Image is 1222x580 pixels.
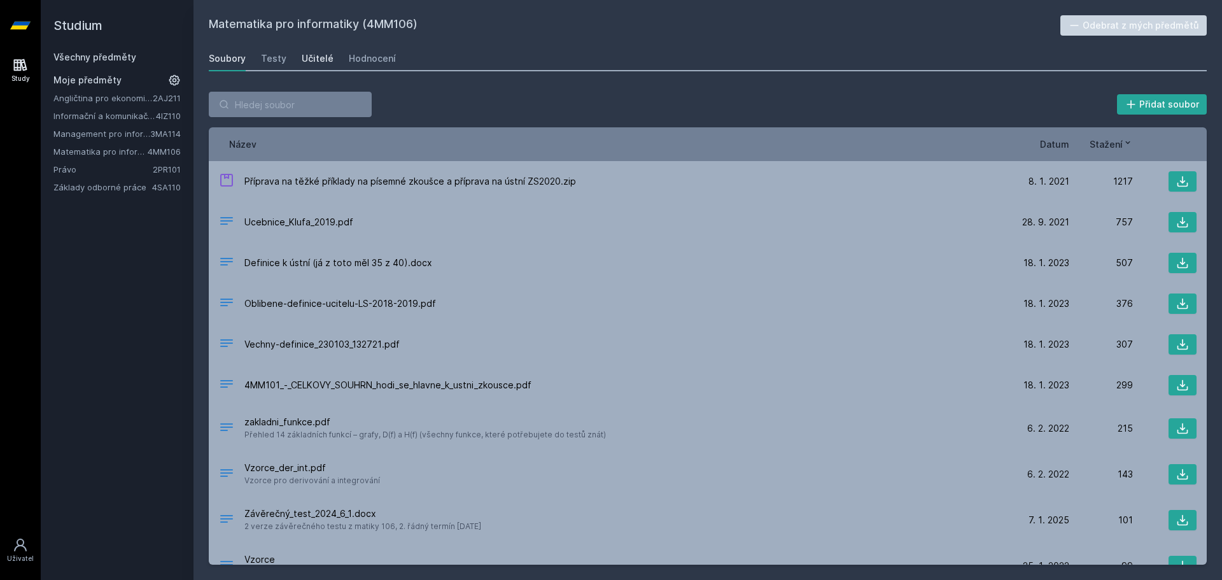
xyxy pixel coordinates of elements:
[302,52,334,65] div: Učitelé
[53,110,156,122] a: Informační a komunikační technologie
[244,416,606,428] span: zakladni_funkce.pdf
[1090,138,1133,151] button: Stažení
[1069,297,1133,310] div: 376
[349,52,396,65] div: Hodnocení
[261,52,286,65] div: Testy
[1027,422,1069,435] span: 6. 2. 2022
[244,297,436,310] span: Oblibene-definice-ucitelu-LS-2018-2019.pdf
[209,46,246,71] a: Soubory
[1069,379,1133,392] div: 299
[53,127,150,140] a: Management pro informatiky a statistiky
[219,376,234,395] div: PDF
[219,420,234,438] div: PDF
[244,520,481,533] span: 2 verze závěrečného testu z matiky 106, 2. řádný termín [DATE]
[1027,468,1069,481] span: 6. 2. 2022
[349,46,396,71] a: Hodnocení
[156,111,181,121] a: 4IZ110
[148,146,181,157] a: 4MM106
[150,129,181,139] a: 3MA114
[209,92,372,117] input: Hledej soubor
[1023,560,1069,572] span: 25. 1. 2022
[1069,175,1133,188] div: 1217
[1069,468,1133,481] div: 143
[1069,257,1133,269] div: 507
[1022,216,1069,229] span: 28. 9. 2021
[219,173,234,191] div: ZIP
[244,474,380,487] span: Vzorce pro derivování a integrování
[1029,175,1069,188] span: 8. 1. 2021
[1069,514,1133,527] div: 101
[244,257,432,269] span: Definice k ústní (já z toto měl 35 z 40).docx
[3,51,38,90] a: Study
[244,462,380,474] span: Vzorce_der_int.pdf
[1069,560,1133,572] div: 99
[209,52,246,65] div: Soubory
[1060,15,1207,36] button: Odebrat z mých předmětů
[219,254,234,272] div: DOCX
[1069,338,1133,351] div: 307
[1069,216,1133,229] div: 757
[153,164,181,174] a: 2PR101
[1069,422,1133,435] div: 215
[244,216,353,229] span: Ucebnice_Klufa_2019.pdf
[1023,379,1069,392] span: 18. 1. 2023
[53,74,122,87] span: Moje předměty
[244,175,576,188] span: Příprava na těžké příklady na písemné zkoušce a příprava na ústní ZS2020.zip
[1090,138,1123,151] span: Stažení
[53,163,153,176] a: Právo
[219,336,234,354] div: PDF
[53,52,136,62] a: Všechny předměty
[153,93,181,103] a: 2AJ211
[209,15,1060,36] h2: Matematika pro informatiky (4MM106)
[3,531,38,570] a: Uživatel
[7,554,34,563] div: Uživatel
[1023,338,1069,351] span: 18. 1. 2023
[244,507,481,520] span: Závěrečný_test_2024_6_1.docx
[302,46,334,71] a: Učitelé
[219,295,234,313] div: PDF
[244,428,606,441] span: Přehled 14 základních funkcí – grafy, D(f) a H(f) (všechny funkce, které potřebujete do testů znát)
[11,74,30,83] div: Study
[244,379,531,392] span: 4MM101_-_CELKOVY_SOUHRN_hodi_se_hlavne_k_ustni_zkousce.pdf
[1117,94,1207,115] button: Přidat soubor
[219,213,234,232] div: PDF
[53,145,148,158] a: Matematika pro informatiky
[53,92,153,104] a: Angličtina pro ekonomická studia 1 (B2/C1)
[229,138,256,151] button: Název
[1029,514,1069,527] span: 7. 1. 2025
[219,557,234,576] div: .PDF
[219,465,234,484] div: PDF
[261,46,286,71] a: Testy
[1023,297,1069,310] span: 18. 1. 2023
[244,338,400,351] span: Vechny-definice_230103_132721.pdf
[244,553,319,566] span: Vzorce
[1040,138,1069,151] button: Datum
[219,511,234,530] div: DOCX
[53,181,152,194] a: Základy odborné práce
[152,182,181,192] a: 4SA110
[1023,257,1069,269] span: 18. 1. 2023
